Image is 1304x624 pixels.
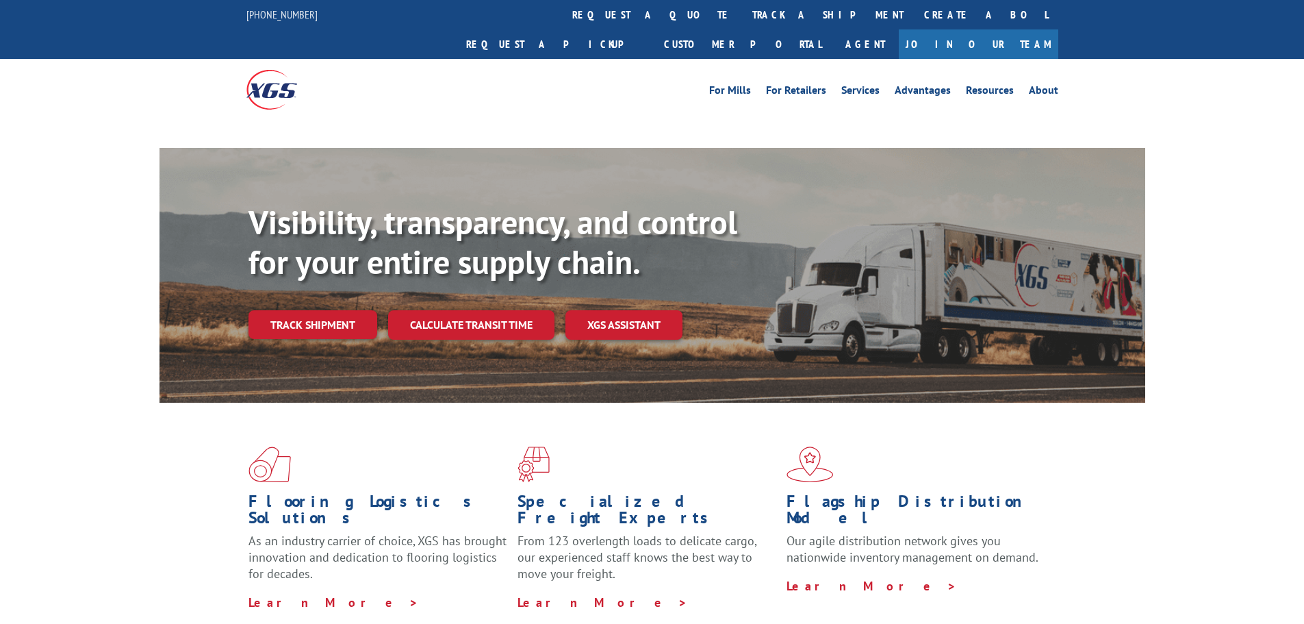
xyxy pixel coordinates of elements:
[248,533,507,582] span: As an industry carrier of choice, XGS has brought innovation and dedication to flooring logistics...
[787,533,1038,565] span: Our agile distribution network gives you nationwide inventory management on demand.
[841,85,880,100] a: Services
[565,310,682,340] a: XGS ASSISTANT
[899,29,1058,59] a: Join Our Team
[517,447,550,482] img: xgs-icon-focused-on-flooring-red
[787,578,957,594] a: Learn More >
[517,493,776,533] h1: Specialized Freight Experts
[456,29,654,59] a: Request a pickup
[1029,85,1058,100] a: About
[246,8,318,21] a: [PHONE_NUMBER]
[895,85,951,100] a: Advantages
[787,493,1045,533] h1: Flagship Distribution Model
[832,29,899,59] a: Agent
[248,493,507,533] h1: Flooring Logistics Solutions
[517,595,688,610] a: Learn More >
[248,310,377,339] a: Track shipment
[248,201,737,283] b: Visibility, transparency, and control for your entire supply chain.
[966,85,1014,100] a: Resources
[654,29,832,59] a: Customer Portal
[766,85,826,100] a: For Retailers
[787,447,834,482] img: xgs-icon-flagship-distribution-model-red
[248,595,419,610] a: Learn More >
[248,447,291,482] img: xgs-icon-total-supply-chain-intelligence-red
[709,85,751,100] a: For Mills
[388,310,554,340] a: Calculate transit time
[517,533,776,594] p: From 123 overlength loads to delicate cargo, our experienced staff knows the best way to move you...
